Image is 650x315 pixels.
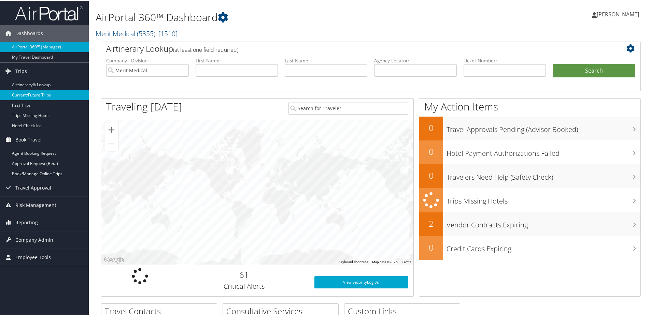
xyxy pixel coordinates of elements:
a: 0Travelers Need Help (Safety Check) [419,164,640,187]
button: Search [553,63,635,77]
h2: 0 [419,145,443,157]
a: 0Hotel Payment Authorizations Failed [419,140,640,164]
a: Open this area in Google Maps (opens a new window) [103,255,125,264]
h3: Travel Approvals Pending (Advisor Booked) [447,121,640,134]
h1: My Action Items [419,99,640,113]
span: Trips [15,62,27,79]
h1: AirPortal 360™ Dashboard [96,10,463,24]
span: Travel Approval [15,179,51,196]
span: , [ 1510 ] [155,28,178,37]
label: Agency Locator: [374,57,457,63]
button: Zoom in [104,122,118,136]
h3: Critical Alerts [184,281,304,290]
a: Trips Missing Hotels [419,187,640,212]
a: 0Travel Approvals Pending (Advisor Booked) [419,116,640,140]
h2: 0 [419,169,443,181]
span: [PERSON_NAME] [597,10,639,17]
span: ( 5355 ) [137,28,155,37]
label: First Name: [196,57,278,63]
span: Company Admin [15,231,53,248]
span: Employee Tools [15,248,51,265]
span: Risk Management [15,196,56,213]
h2: 61 [184,268,304,280]
h2: Airtinerary Lookup [106,42,590,54]
label: Ticket Number: [464,57,546,63]
label: Company - Division: [106,57,189,63]
h3: Travelers Need Help (Safety Check) [447,168,640,181]
a: [PERSON_NAME] [592,3,646,24]
h1: Traveling [DATE] [106,99,182,113]
input: Search for Traveler [288,101,408,114]
h2: 0 [419,121,443,133]
img: Google [103,255,125,264]
a: 0Credit Cards Expiring [419,236,640,259]
a: Merit Medical [96,28,178,37]
h3: Hotel Payment Authorizations Failed [447,145,640,157]
img: airportal-logo.png [15,4,83,20]
span: Map data ©2025 [372,259,398,263]
button: Keyboard shortcuts [339,259,368,264]
a: View SecurityLogic® [314,275,408,288]
button: Zoom out [104,136,118,150]
h3: Credit Cards Expiring [447,240,640,253]
label: Last Name: [285,57,367,63]
span: Book Travel [15,131,42,148]
span: Reporting [15,213,38,230]
h3: Vendor Contracts Expiring [447,216,640,229]
h2: 0 [419,241,443,253]
span: Dashboards [15,24,43,41]
span: (at least one field required) [173,45,238,53]
h2: 2 [419,217,443,229]
h3: Trips Missing Hotels [447,192,640,205]
a: Terms (opens in new tab) [402,259,411,263]
a: 2Vendor Contracts Expiring [419,212,640,236]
